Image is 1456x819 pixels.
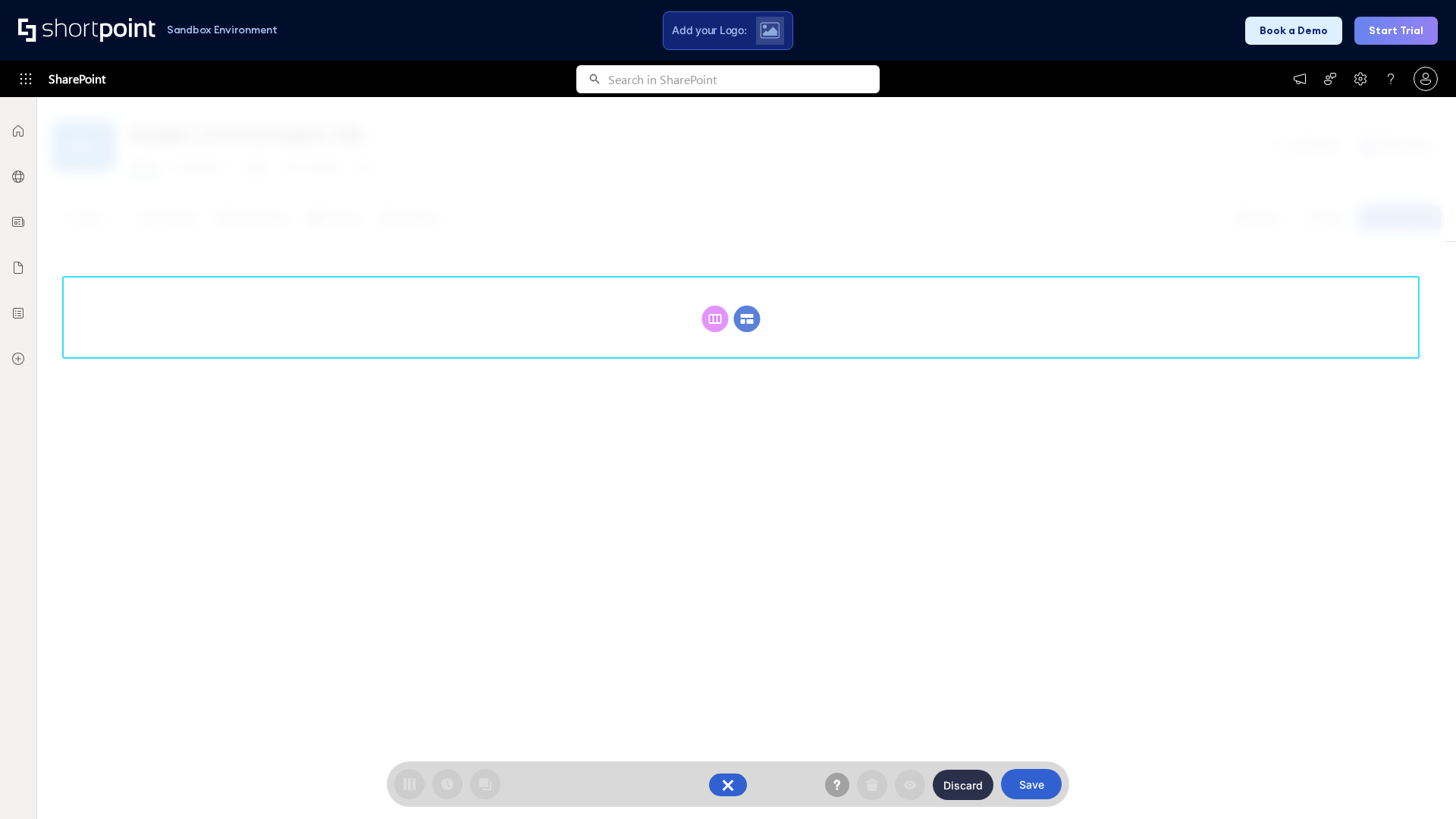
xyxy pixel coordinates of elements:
span: SharePoint [49,61,105,97]
button: Start Trial [1354,17,1438,45]
input: Search in SharePoint [608,65,880,93]
span: Add your Logo: [672,24,746,37]
button: Discard [933,770,993,800]
button: Save [1001,769,1062,799]
h1: Sandbox Environment [167,26,278,34]
img: Upload logo [760,22,780,39]
button: Book a Demo [1245,17,1342,45]
iframe: Chat Widget [1380,746,1456,819]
